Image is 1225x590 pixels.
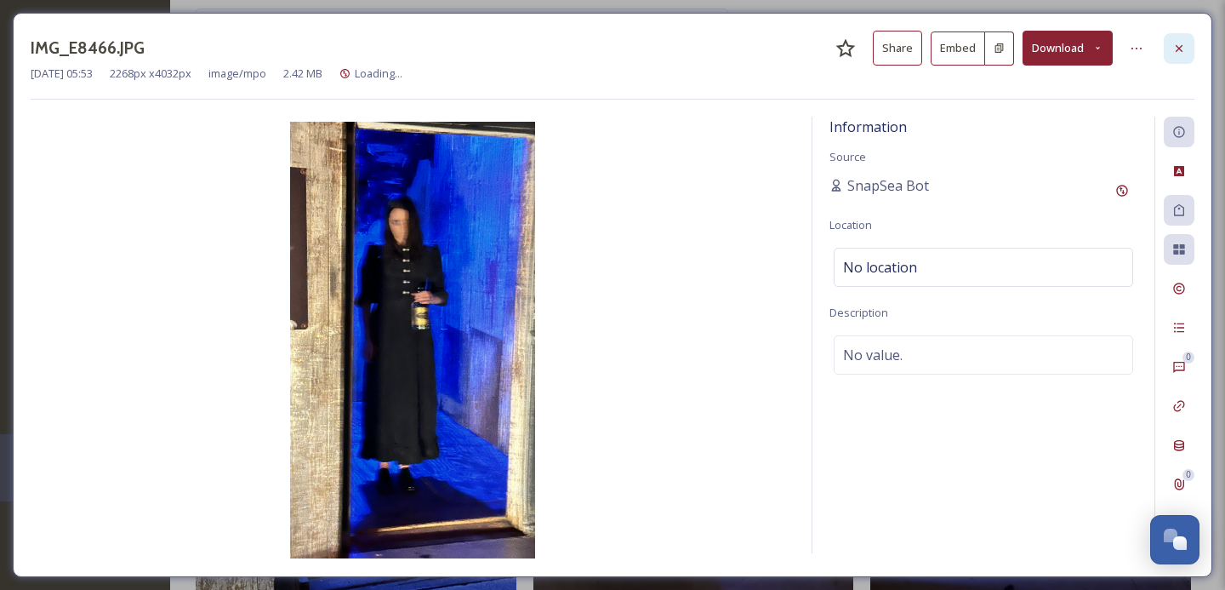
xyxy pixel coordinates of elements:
span: No location [843,257,917,278]
button: Download [1023,31,1113,66]
span: Loading... [355,66,402,81]
span: Information [829,117,907,136]
span: 2268 px x 4032 px [110,66,191,82]
span: No value. [843,345,903,365]
div: 0 [1182,469,1194,481]
h3: IMG_E8466.JPG [31,36,145,60]
span: Location [829,217,872,232]
span: 2.42 MB [283,66,322,82]
span: Source [829,149,866,164]
span: [DATE] 05:53 [31,66,93,82]
span: Description [829,305,888,320]
button: Share [873,31,922,66]
img: ydX7_WLjL0EAAAAAAAAEggIMG_E8466.JPG [31,122,795,558]
button: Open Chat [1150,515,1199,564]
div: 0 [1182,352,1194,364]
span: image/mpo [208,66,266,82]
button: Embed [931,32,985,66]
span: SnapSea Bot [847,175,929,196]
